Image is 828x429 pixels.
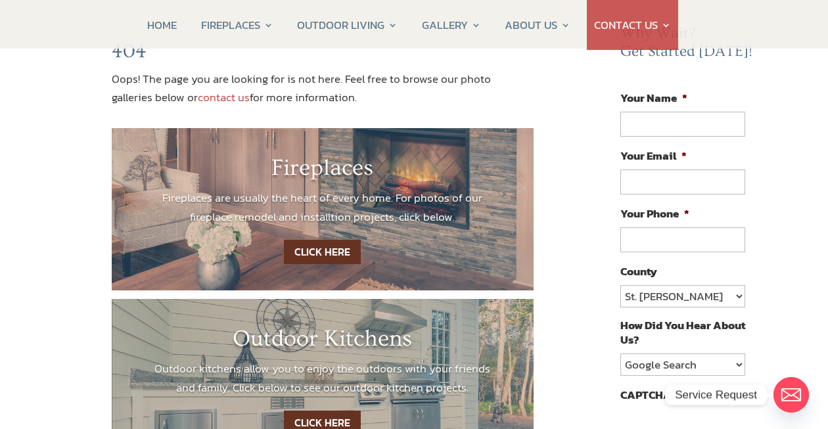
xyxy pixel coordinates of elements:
label: How Did You Hear About Us? [620,318,745,347]
p: Outdoor kitchens allow you to enjoy the outdoors with your friends and family. Click below to see... [151,359,494,397]
label: Your Email [620,148,687,163]
h2: 404 [112,39,534,70]
a: CLICK HERE [284,240,361,264]
label: Your Phone [620,206,689,221]
p: Oops! The page you are looking for is not here. Feel free to browse our photo galleries below or ... [112,70,534,108]
label: Your Name [620,91,687,105]
p: Fireplaces are usually the heart of every home. For photos of our fireplace remodel and installti... [151,189,494,227]
h1: Outdoor Kitchens [151,325,494,359]
label: CAPTCHA [620,388,672,402]
a: Email [773,377,809,413]
h1: Fireplaces [151,154,494,189]
label: County [620,264,657,279]
a: contact us [198,89,250,106]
